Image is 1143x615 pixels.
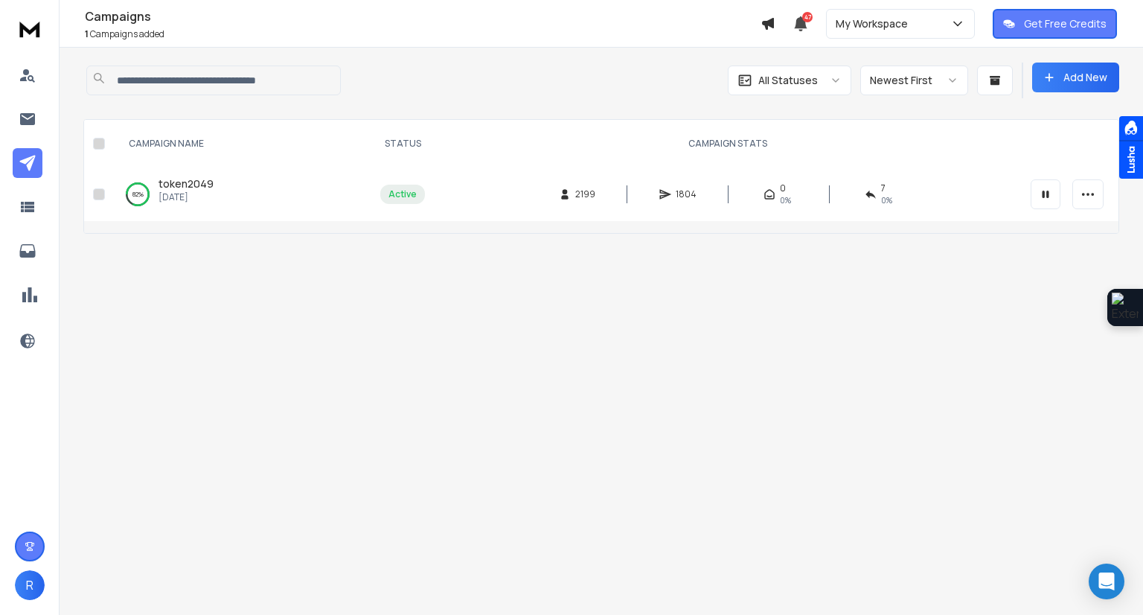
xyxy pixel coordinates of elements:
[758,73,818,88] p: All Statuses
[1032,63,1119,92] button: Add New
[434,120,1022,168] th: CAMPAIGN STATS
[371,120,434,168] th: STATUS
[111,120,371,168] th: CAMPAIGN NAME
[15,570,45,600] button: R
[15,15,45,42] img: logo
[575,188,595,200] span: 2199
[388,188,417,200] div: Active
[802,12,813,22] span: 47
[85,7,761,25] h1: Campaigns
[881,182,886,194] span: 7
[159,176,214,191] span: token2049
[85,28,761,40] p: Campaigns added
[111,168,371,221] td: 82%token2049[DATE]
[132,187,144,202] p: 82 %
[860,66,968,95] button: Newest First
[836,16,914,31] p: My Workspace
[159,176,214,191] a: token2049
[780,194,791,206] span: 0%
[780,182,786,194] span: 0
[1112,293,1139,322] img: Extension Icon
[85,28,89,40] span: 1
[676,188,697,200] span: 1804
[159,191,214,203] p: [DATE]
[1089,564,1124,599] div: Open Intercom Messenger
[1024,16,1107,31] p: Get Free Credits
[993,9,1117,39] button: Get Free Credits
[881,194,892,206] span: 0 %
